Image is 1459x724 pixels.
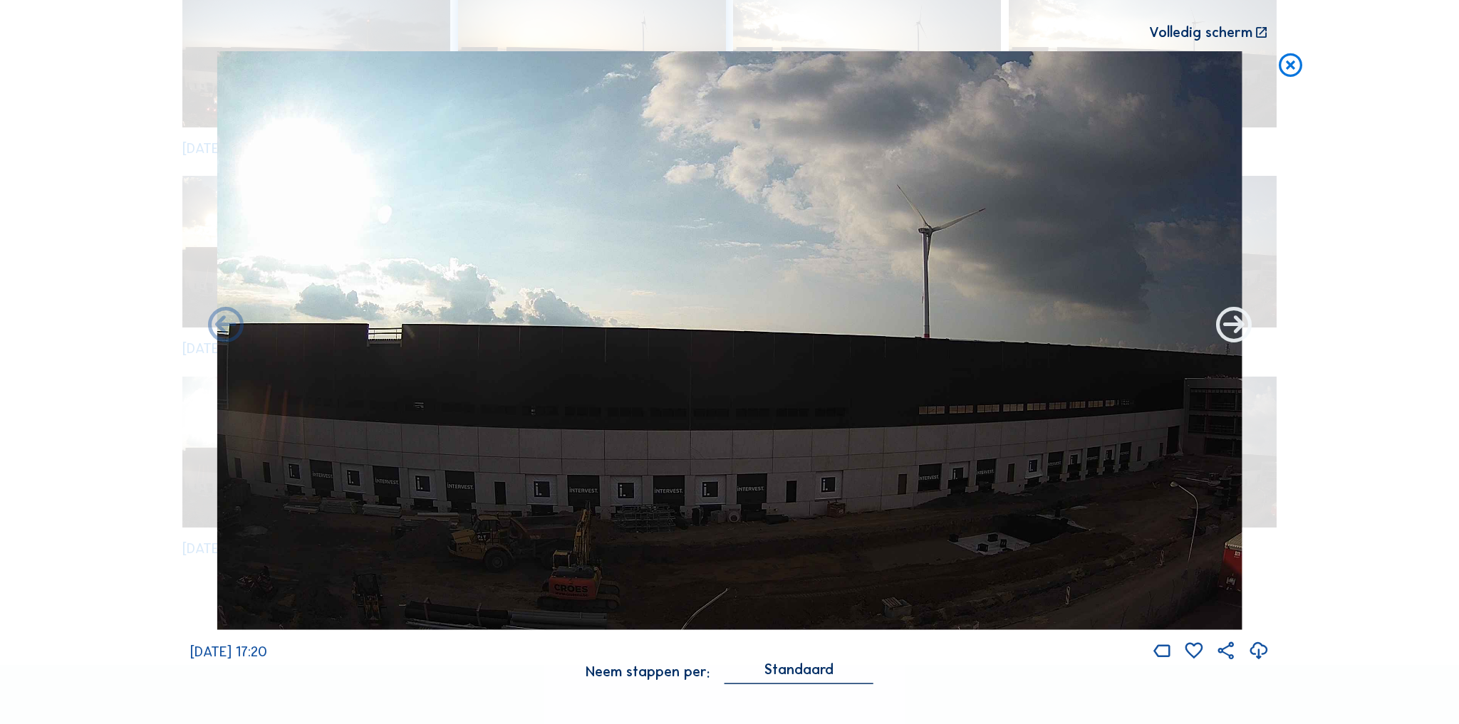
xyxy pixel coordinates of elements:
i: Back [1213,304,1255,347]
img: Image [217,51,1242,630]
div: Volledig scherm [1149,25,1252,40]
div: Standaard [725,663,873,683]
i: Forward [204,304,246,347]
div: Standaard [764,663,834,676]
div: Neem stappen per: [586,665,710,679]
span: [DATE] 17:20 [190,642,267,659]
